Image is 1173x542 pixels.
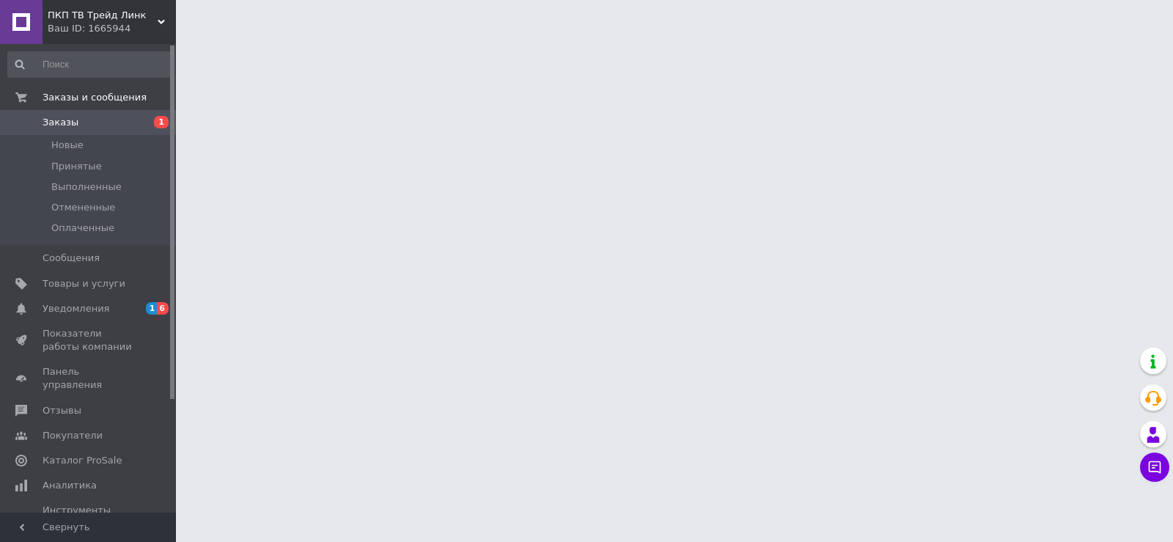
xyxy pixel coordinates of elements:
span: 1 [154,116,169,128]
span: Аналитика [43,479,97,492]
span: Сообщения [43,252,100,265]
span: Каталог ProSale [43,454,122,467]
span: Покупатели [43,429,103,442]
span: Показатели работы компании [43,327,136,354]
span: Принятые [51,160,102,173]
span: Новые [51,139,84,152]
span: 1 [146,302,158,315]
div: Ваш ID: 1665944 [48,22,176,35]
span: Товары и услуги [43,277,125,290]
span: Оплаченные [51,221,114,235]
span: Инструменты вебмастера и SEO [43,504,136,530]
span: Отмененные [51,201,115,214]
span: ПКП ТВ Трейд Линк [48,9,158,22]
span: Уведомления [43,302,109,315]
span: Панель управления [43,365,136,392]
span: Заказы [43,116,78,129]
input: Поиск [7,51,173,78]
span: Отзывы [43,404,81,417]
span: Заказы и сообщения [43,91,147,104]
button: Чат с покупателем [1140,453,1169,482]
span: 6 [157,302,169,315]
span: Выполненные [51,180,122,194]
